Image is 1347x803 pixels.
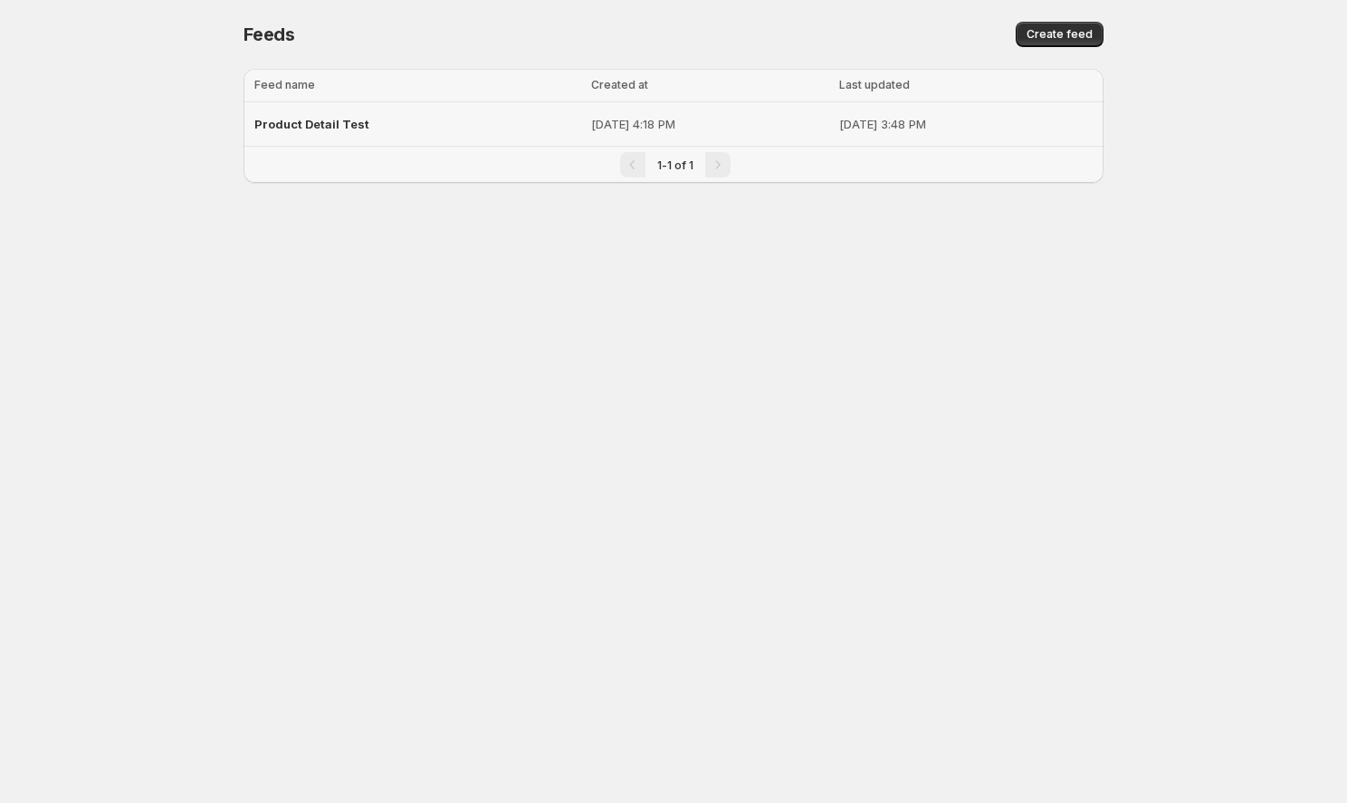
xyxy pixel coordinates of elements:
span: 1-1 of 1 [657,158,693,172]
span: Created at [591,78,648,91]
span: Create feed [1027,27,1093,42]
button: Create feed [1016,22,1103,47]
nav: Pagination [244,146,1103,183]
span: Feeds [244,24,295,45]
p: [DATE] 4:18 PM [591,115,828,133]
p: [DATE] 3:48 PM [839,115,1093,133]
span: Last updated [839,78,910,91]
span: Feed name [254,78,315,91]
span: Product Detail Test [254,117,369,131]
